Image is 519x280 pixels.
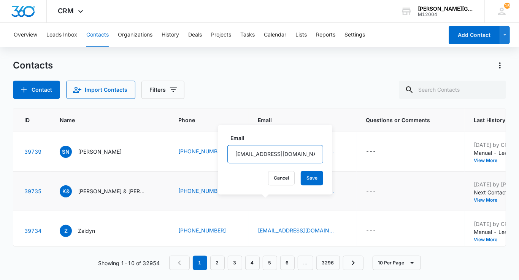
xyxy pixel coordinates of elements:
[399,81,506,99] input: Search Contacts
[141,81,184,99] button: Filters
[178,147,226,155] a: [PHONE_NUMBER]
[227,145,323,163] input: Email
[280,256,295,270] a: Page 6
[228,256,242,270] a: Page 3
[60,225,72,237] span: Z
[474,237,503,242] button: View More
[78,187,146,195] p: [PERSON_NAME] & [PERSON_NAME]
[258,226,348,235] div: Email - littlezaidyn9@gmail.com - Select to Edit Field
[210,256,225,270] a: Page 2
[494,59,506,72] button: Actions
[211,23,231,47] button: Projects
[24,116,30,124] span: ID
[14,23,37,47] button: Overview
[162,23,179,47] button: History
[418,6,473,12] div: account name
[188,23,202,47] button: Deals
[366,147,376,156] div: ---
[258,116,336,124] span: Email
[193,256,207,270] em: 1
[366,226,376,235] div: ---
[78,148,122,156] p: [PERSON_NAME]
[178,187,226,195] a: [PHONE_NUMBER]
[24,188,41,194] a: Navigate to contact details page for Kyle & Ryan Dicke
[295,23,307,47] button: Lists
[245,256,260,270] a: Page 4
[60,116,149,124] span: Name
[58,7,74,15] span: CRM
[178,226,226,234] a: [PHONE_NUMBER]
[60,185,72,197] span: K&
[504,3,510,9] span: 15
[366,116,456,124] span: Questions or Comments
[344,23,365,47] button: Settings
[169,256,363,270] nav: Pagination
[240,23,255,47] button: Tasks
[264,23,286,47] button: Calendar
[60,225,109,237] div: Name - Zaidyn - Select to Edit Field
[316,256,340,270] a: Page 3296
[343,256,363,270] a: Next Page
[258,226,334,234] a: [EMAIL_ADDRESS][DOMAIN_NAME]
[46,23,77,47] button: Leads Inbox
[86,23,109,47] button: Contacts
[474,198,503,202] button: View More
[118,23,152,47] button: Organizations
[60,146,135,158] div: Name - Shema Ntaganda - Select to Edit Field
[366,226,390,235] div: Questions or Comments - - Select to Edit Field
[366,187,376,196] div: ---
[366,147,390,156] div: Questions or Comments - - Select to Edit Field
[24,148,41,155] a: Navigate to contact details page for Shema Ntaganda
[449,26,500,44] button: Add Contact
[24,228,41,234] a: Navigate to contact details page for Zaidyn
[78,227,95,235] p: Zaidyn
[178,147,240,156] div: Phone - +1 (502) 539-6929 - Select to Edit Field
[60,185,160,197] div: Name - Kyle & Ryan Dicke - Select to Edit Field
[178,226,240,235] div: Phone - +1 (425) 420-6742 - Select to Edit Field
[13,81,60,99] button: Add Contact
[13,60,53,71] h1: Contacts
[263,256,277,270] a: Page 5
[268,171,295,185] button: Cancel
[98,259,160,267] p: Showing 1-10 of 32954
[178,187,240,196] div: Phone - (617) 331-8185 - Select to Edit Field
[316,23,335,47] button: Reports
[418,12,473,17] div: account id
[366,187,390,196] div: Questions or Comments - - Select to Edit Field
[66,81,135,99] button: Import Contacts
[504,3,510,9] div: notifications count
[230,134,326,142] label: Email
[178,116,229,124] span: Phone
[60,146,72,158] span: SN
[373,256,421,270] button: 10 Per Page
[301,171,323,185] button: Save
[474,158,503,163] button: View More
